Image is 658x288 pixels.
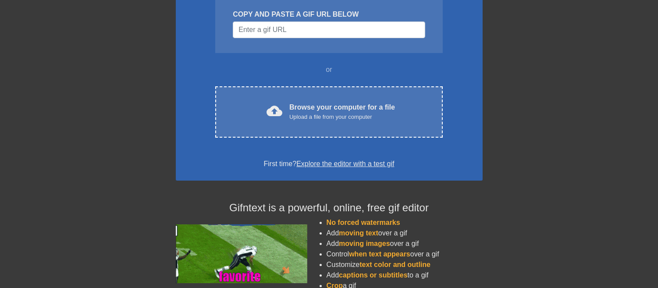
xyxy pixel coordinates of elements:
span: when text appears [349,250,410,258]
a: Explore the editor with a test gif [296,160,394,167]
li: Control over a gif [327,249,483,260]
div: Upload a file from your computer [289,113,395,121]
img: football_small.gif [176,224,307,283]
div: or [199,64,460,75]
input: Username [233,21,425,38]
h4: Gifntext is a powerful, online, free gif editor [176,202,483,214]
span: captions or subtitles [339,271,407,279]
div: COPY AND PASTE A GIF URL BELOW [233,9,425,20]
span: text color and outline [359,261,430,268]
li: Customize [327,260,483,270]
li: Add to a gif [327,270,483,281]
span: cloud_upload [267,103,282,119]
li: Add over a gif [327,228,483,238]
li: Add over a gif [327,238,483,249]
span: moving text [339,229,378,237]
span: No forced watermarks [327,219,400,226]
div: First time? [187,159,471,169]
span: moving images [339,240,390,247]
div: Browse your computer for a file [289,102,395,121]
